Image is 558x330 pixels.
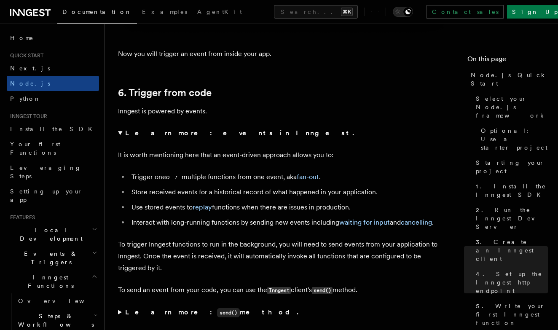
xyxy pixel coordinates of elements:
span: Your first Functions [10,141,60,156]
span: Node.js Quick Start [471,71,548,88]
h4: On this page [467,54,548,67]
span: Events & Triggers [7,250,92,266]
span: 3. Create an Inngest client [476,238,548,263]
p: It is worth mentioning here that an event-driven approach allows you to: [118,149,450,161]
span: Next.js [10,65,50,72]
a: Optional: Use a starter project [478,123,548,155]
code: Inngest [267,287,291,294]
li: Store received events for a historical record of what happened in your application. [129,186,450,198]
button: Inngest Functions [7,270,99,293]
span: Documentation [62,8,132,15]
span: 4. Set up the Inngest http endpoint [476,270,548,295]
a: Home [7,30,99,46]
button: Toggle dark mode [393,7,413,17]
a: Examples [137,3,192,23]
a: 1. Install the Inngest SDK [472,179,548,202]
summary: Learn more: events in Inngest. [118,127,450,139]
li: Interact with long-running functions by sending new events including and . [129,217,450,228]
a: 6. Trigger from code [118,87,212,99]
kbd: ⌘K [341,8,353,16]
p: To trigger Inngest functions to run in the background, you will need to send events from your app... [118,239,450,274]
button: Events & Triggers [7,246,99,270]
code: send() [217,308,240,317]
span: Inngest Functions [7,273,91,290]
p: Inngest is powered by events. [118,105,450,117]
span: Features [7,214,35,221]
span: Inngest tour [7,113,47,120]
a: AgentKit [192,3,247,23]
a: 3. Create an Inngest client [472,234,548,266]
span: Local Development [7,226,92,243]
a: Setting up your app [7,184,99,207]
strong: Learn more: events in Inngest. [125,129,356,137]
a: fan-out [297,173,319,181]
a: Node.js [7,76,99,91]
li: Use stored events to functions when there are issues in production. [129,201,450,213]
span: Optional: Use a starter project [481,126,548,152]
em: or [166,173,182,181]
span: Python [10,95,41,102]
p: Now you will trigger an event from inside your app. [118,48,450,60]
span: Examples [142,8,187,15]
button: Search...⌘K [274,5,358,19]
a: cancelling [401,218,432,226]
button: Local Development [7,223,99,246]
span: Select your Node.js framework [476,94,548,120]
a: Contact sales [427,5,504,19]
a: Node.js Quick Start [467,67,548,91]
span: Overview [18,298,105,304]
a: 4. Set up the Inngest http endpoint [472,266,548,298]
span: Home [10,34,34,42]
a: Documentation [57,3,137,24]
strong: Learn more: method. [125,308,300,316]
code: send() [312,287,333,294]
a: Overview [15,293,99,309]
span: 5. Write your first Inngest function [476,302,548,327]
li: Trigger one multiple functions from one event, aka . [129,171,450,183]
a: 2. Run the Inngest Dev Server [472,202,548,234]
span: Node.js [10,80,50,87]
a: Next.js [7,61,99,76]
span: Starting your project [476,158,548,175]
a: Starting your project [472,155,548,179]
span: AgentKit [197,8,242,15]
a: waiting for input [339,218,390,226]
a: Your first Functions [7,137,99,160]
span: 2. Run the Inngest Dev Server [476,206,548,231]
span: Quick start [7,52,43,59]
a: Install the SDK [7,121,99,137]
span: Install the SDK [10,126,97,132]
a: Select your Node.js framework [472,91,548,123]
p: To send an event from your code, you can use the client's method. [118,284,450,296]
span: Setting up your app [10,188,83,203]
span: Leveraging Steps [10,164,81,180]
a: replay [193,203,212,211]
a: Leveraging Steps [7,160,99,184]
summary: Learn more:send()method. [118,306,450,319]
span: Steps & Workflows [15,312,94,329]
span: 1. Install the Inngest SDK [476,182,548,199]
a: Python [7,91,99,106]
